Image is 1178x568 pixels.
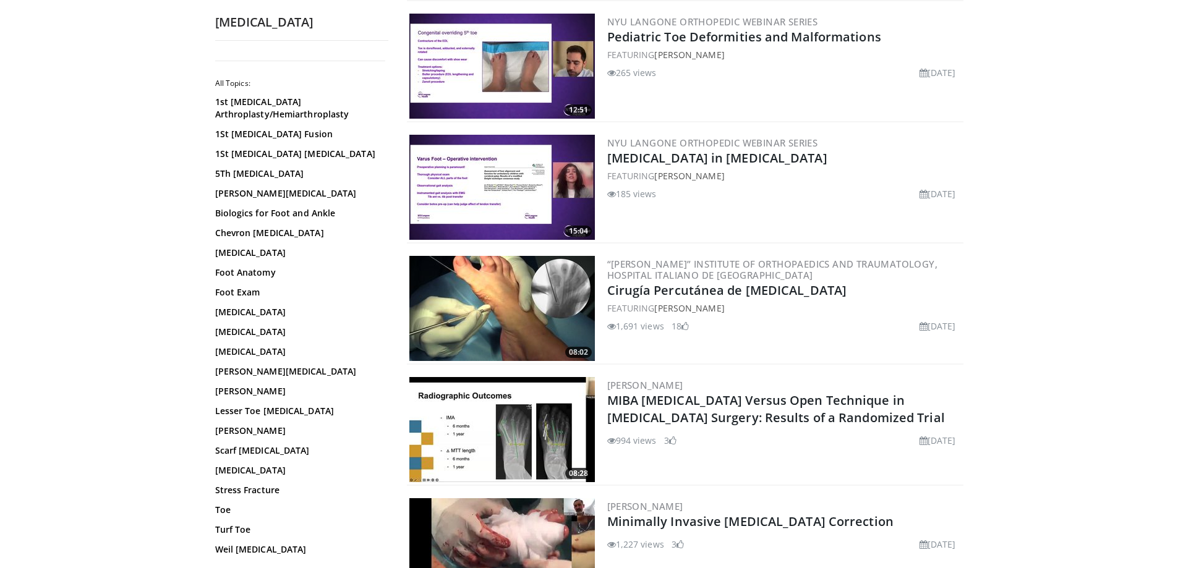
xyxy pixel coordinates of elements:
[409,377,595,482] a: 08:28
[607,392,945,426] a: MIBA [MEDICAL_DATA] Versus Open Technique in [MEDICAL_DATA] Surgery: Results of a Randomized Trial
[607,320,664,333] li: 1,691 views
[654,170,724,182] a: [PERSON_NAME]
[565,226,592,237] span: 15:04
[215,523,382,536] a: Turf Toe
[215,148,382,160] a: 1St [MEDICAL_DATA] [MEDICAL_DATA]
[215,365,382,378] a: [PERSON_NAME][MEDICAL_DATA]
[607,187,657,200] li: 185 views
[409,135,595,240] img: 9e83cd5b-52a6-4c7e-8070-ded1178a6d2d.300x170_q85_crop-smart_upscale.jpg
[672,538,684,551] li: 3
[215,444,382,457] a: Scarf [MEDICAL_DATA]
[215,187,382,200] a: [PERSON_NAME][MEDICAL_DATA]
[215,464,382,477] a: [MEDICAL_DATA]
[920,66,956,79] li: [DATE]
[215,96,382,121] a: 1st [MEDICAL_DATA] Arthroplasty/Hemiarthroplasty
[654,49,724,61] a: [PERSON_NAME]
[664,434,676,447] li: 3
[607,302,961,315] div: FEATURING
[409,377,595,482] img: 705231cc-ea8f-4a72-8f9c-59fec869172d.300x170_q85_crop-smart_upscale.jpg
[920,538,956,551] li: [DATE]
[607,169,961,182] div: FEATURING
[607,137,818,149] a: NYU Langone Orthopedic Webinar Series
[409,135,595,240] a: 15:04
[607,28,881,45] a: Pediatric Toe Deformities and Malformations
[565,104,592,116] span: 12:51
[409,256,595,361] a: 08:02
[215,405,382,417] a: Lesser Toe [MEDICAL_DATA]
[215,326,382,338] a: [MEDICAL_DATA]
[920,320,956,333] li: [DATE]
[215,504,382,516] a: Toe
[654,302,724,314] a: [PERSON_NAME]
[920,187,956,200] li: [DATE]
[607,150,827,166] a: [MEDICAL_DATA] in [MEDICAL_DATA]
[607,434,657,447] li: 994 views
[215,14,388,30] h2: [MEDICAL_DATA]
[215,345,382,358] a: [MEDICAL_DATA]
[607,379,683,391] a: [PERSON_NAME]
[215,385,382,397] a: [PERSON_NAME]
[607,513,894,530] a: Minimally Invasive [MEDICAL_DATA] Correction
[607,66,657,79] li: 265 views
[215,207,382,219] a: Biologics for Foot and Ankle
[920,434,956,447] li: [DATE]
[607,48,961,61] div: FEATURING
[565,347,592,358] span: 08:02
[607,538,664,551] li: 1,227 views
[409,14,595,119] a: 12:51
[409,14,595,119] img: 586e65c9-d946-418c-97d9-1b48adc6ddc9.300x170_q85_crop-smart_upscale.jpg
[215,167,382,180] a: 5Th [MEDICAL_DATA]
[215,306,382,318] a: [MEDICAL_DATA]
[215,484,382,496] a: Stress Fracture
[215,78,385,88] h2: All Topics:
[215,543,382,556] a: Weil [MEDICAL_DATA]
[215,247,382,259] a: [MEDICAL_DATA]
[607,282,847,299] a: Cirugía Percutánea de [MEDICAL_DATA]
[215,227,382,239] a: Chevron [MEDICAL_DATA]
[215,266,382,279] a: Foot Anatomy
[215,425,382,437] a: [PERSON_NAME]
[607,258,938,281] a: “[PERSON_NAME]” Institute of Orthopaedics and Traumatology, Hospital Italiano de [GEOGRAPHIC_DATA]
[607,500,683,512] a: [PERSON_NAME]
[409,256,595,361] img: d9fc06ee-4feb-4e18-8bd7-4d6fb7c85d2e.300x170_q85_crop-smart_upscale.jpg
[215,286,382,299] a: Foot Exam
[607,15,818,28] a: NYU Langone Orthopedic Webinar Series
[672,320,689,333] li: 18
[215,128,382,140] a: 1St [MEDICAL_DATA] Fusion
[565,468,592,479] span: 08:28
